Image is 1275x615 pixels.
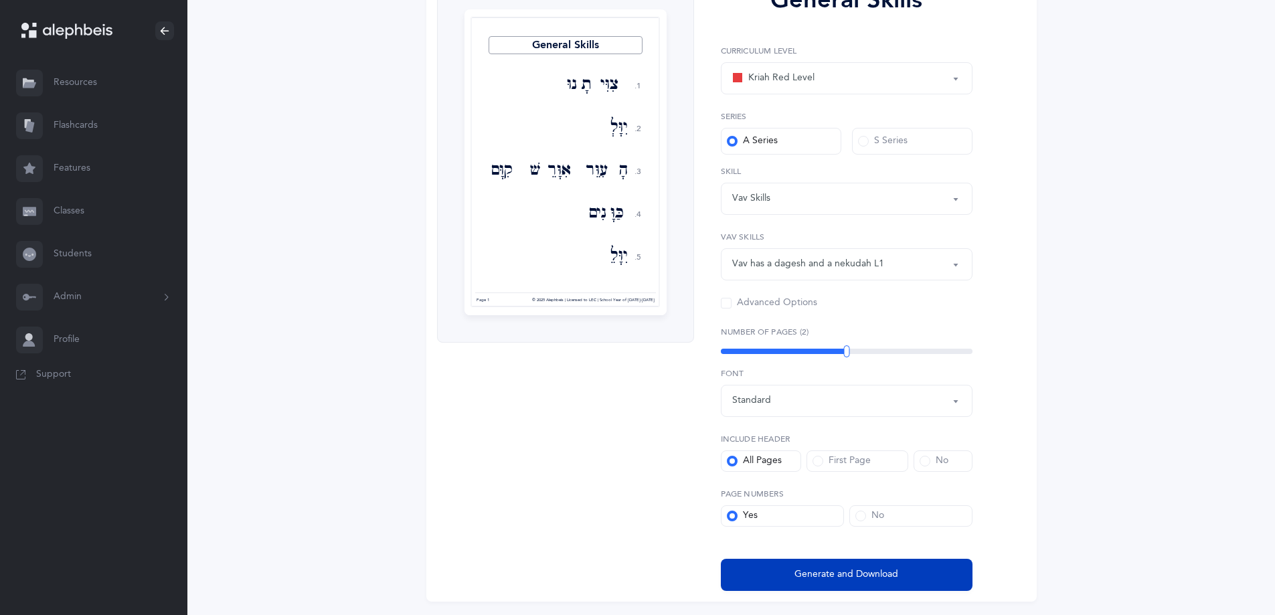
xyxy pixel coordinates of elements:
[721,433,972,445] label: Include Header
[732,257,884,271] div: Vav has a dagesh and a nekudah L1
[794,567,898,582] span: Generate and Download
[721,385,972,417] button: Standard
[732,393,771,408] div: Standard
[721,45,972,57] label: Curriculum Level
[721,62,972,94] button: Kriah Red Level
[721,326,972,338] label: Number of Pages (2)
[721,296,817,310] div: Advanced Options
[721,110,972,122] label: Series
[721,559,972,591] button: Generate and Download
[721,248,972,280] button: Vav has a dagesh and a nekudah L1
[36,368,71,381] span: Support
[920,454,948,468] div: No
[727,454,782,468] div: All Pages
[721,367,972,379] label: Font
[813,454,871,468] div: First Page
[858,135,908,148] div: S Series
[721,231,972,243] label: Vav Skills
[721,183,972,215] button: Vav Skills
[727,509,758,523] div: Yes
[732,191,770,205] div: Vav Skills
[732,70,815,86] div: Kriah Red Level
[721,488,972,500] label: Page Numbers
[721,165,972,177] label: Skill
[727,135,778,148] div: A Series
[855,509,884,523] div: No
